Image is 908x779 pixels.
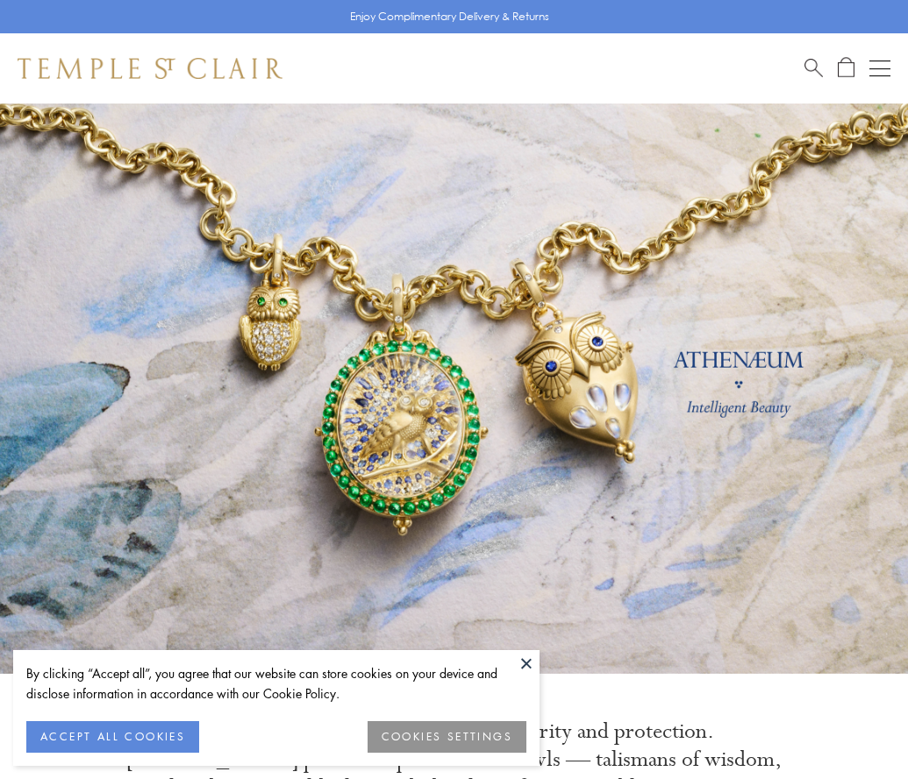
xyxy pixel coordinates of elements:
[350,8,549,25] p: Enjoy Complimentary Delivery & Returns
[18,58,282,79] img: Temple St. Clair
[869,58,890,79] button: Open navigation
[26,663,526,704] div: By clicking “Accept all”, you agree that our website can store cookies on your device and disclos...
[368,721,526,753] button: COOKIES SETTINGS
[26,721,199,753] button: ACCEPT ALL COOKIES
[804,57,823,79] a: Search
[838,57,854,79] a: Open Shopping Bag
